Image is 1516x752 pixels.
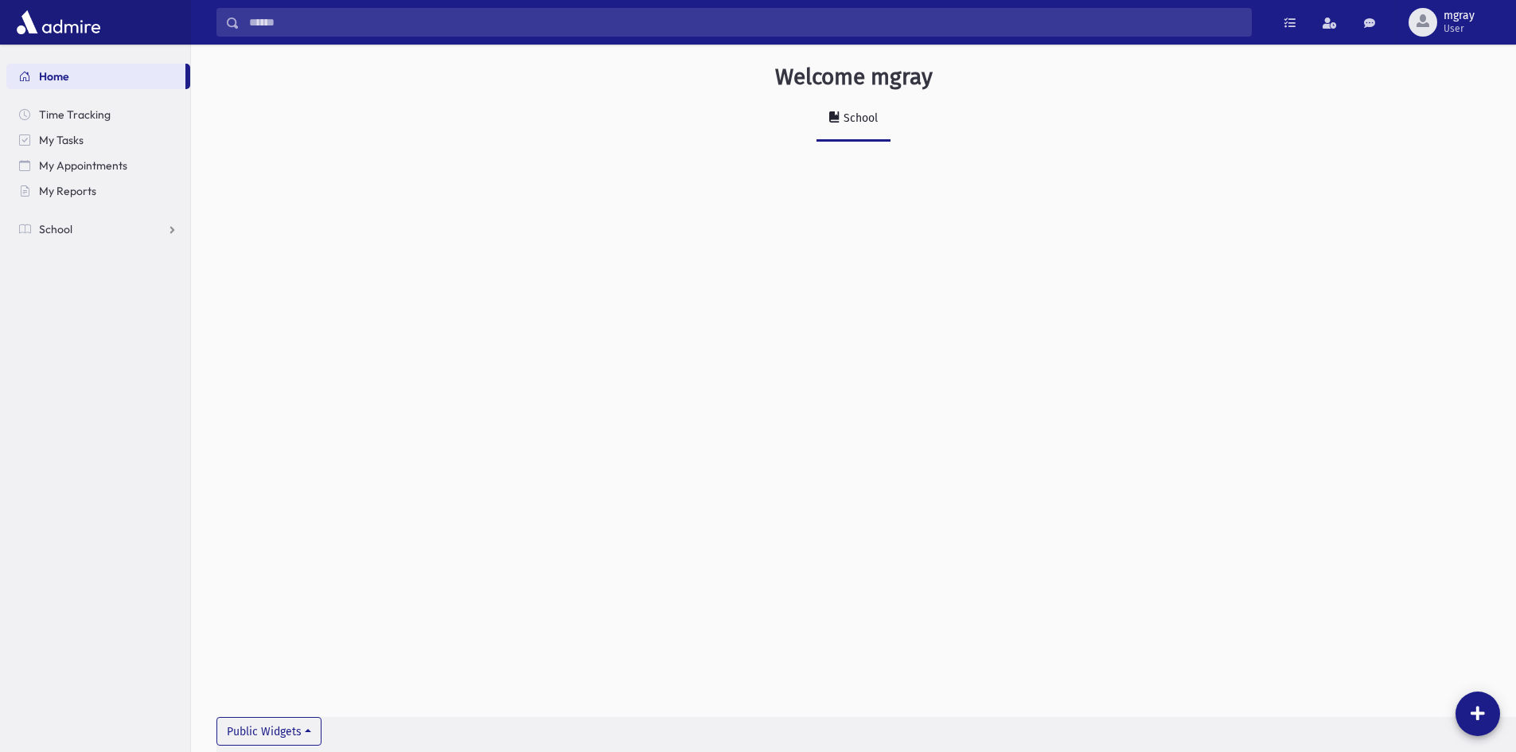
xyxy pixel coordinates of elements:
[840,111,878,125] div: School
[39,158,127,173] span: My Appointments
[775,64,933,91] h3: Welcome mgray
[6,127,190,153] a: My Tasks
[13,6,104,38] img: AdmirePro
[1444,10,1475,22] span: mgray
[39,222,72,236] span: School
[39,133,84,147] span: My Tasks
[6,178,190,204] a: My Reports
[1444,22,1475,35] span: User
[216,717,322,746] button: Public Widgets
[6,216,190,242] a: School
[816,97,891,142] a: School
[240,8,1251,37] input: Search
[39,69,69,84] span: Home
[39,184,96,198] span: My Reports
[39,107,111,122] span: Time Tracking
[6,153,190,178] a: My Appointments
[6,64,185,89] a: Home
[6,102,190,127] a: Time Tracking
